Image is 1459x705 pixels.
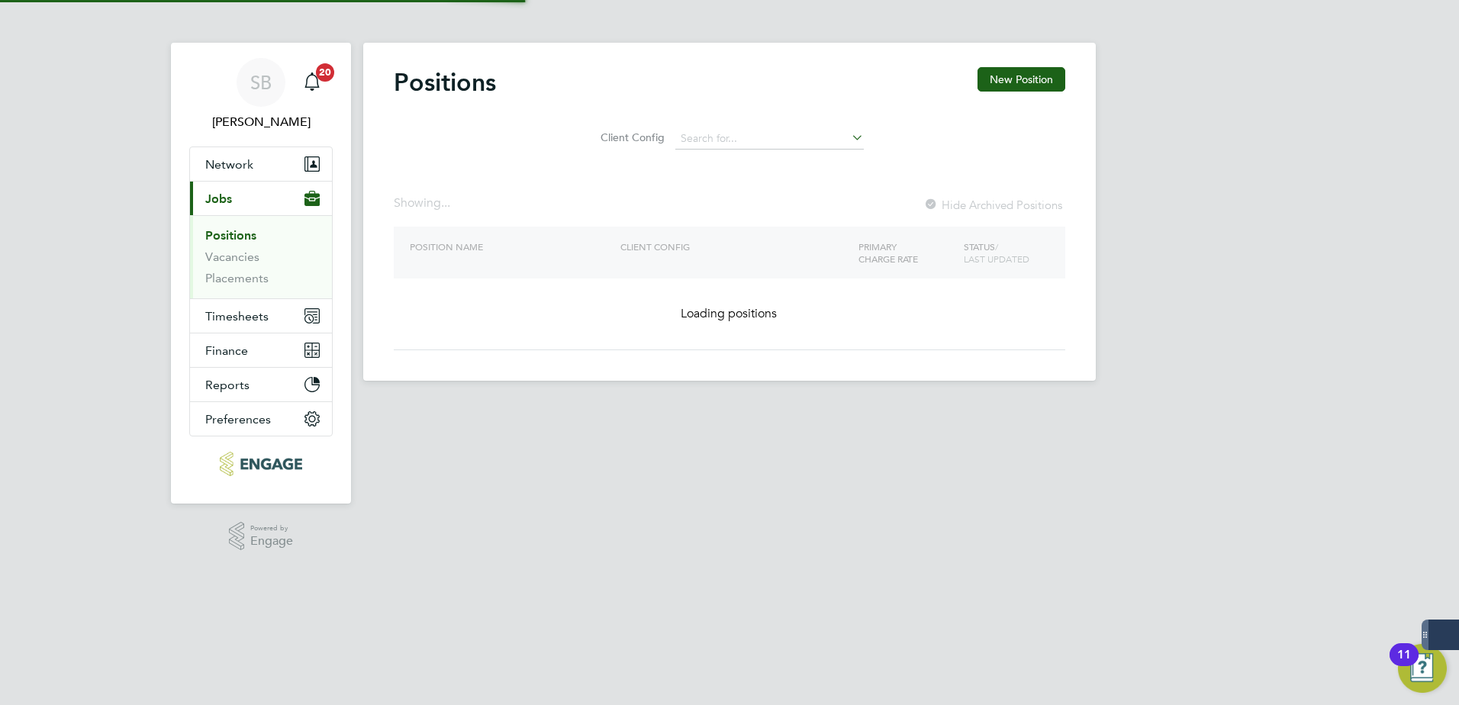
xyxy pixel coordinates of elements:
span: Engage [250,535,293,548]
a: 20 [297,58,327,107]
div: Jobs [190,215,332,298]
a: Vacancies [205,249,259,264]
span: Reports [205,378,250,392]
button: Timesheets [190,299,332,333]
label: Client Config [596,130,665,144]
nav: Main navigation [171,43,351,504]
span: SB [250,72,272,92]
span: Preferences [205,412,271,427]
a: Positions [205,228,256,243]
span: Timesheets [205,309,269,324]
button: Network [190,147,332,181]
span: Finance [205,343,248,358]
input: Search for... [675,128,864,150]
h2: Positions [394,67,496,98]
button: Preferences [190,402,332,436]
button: Reports [190,368,332,401]
span: Network [205,157,253,172]
button: Finance [190,333,332,367]
span: ... [441,195,450,211]
a: Placements [205,271,269,285]
button: Jobs [190,182,332,215]
button: New Position [977,67,1065,92]
a: SB[PERSON_NAME] [189,58,333,131]
img: konnectrecruit-logo-retina.png [220,452,301,476]
span: Powered by [250,522,293,535]
label: Hide Archived Positions [923,198,1062,212]
span: 20 [316,63,334,82]
a: Go to home page [189,452,333,476]
a: Powered byEngage [229,522,294,551]
div: 11 [1397,655,1411,674]
div: Showing [394,195,453,211]
button: Open Resource Center, 11 new notifications [1398,644,1447,693]
span: Jobs [205,192,232,206]
span: Suzie Burton [189,113,333,131]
